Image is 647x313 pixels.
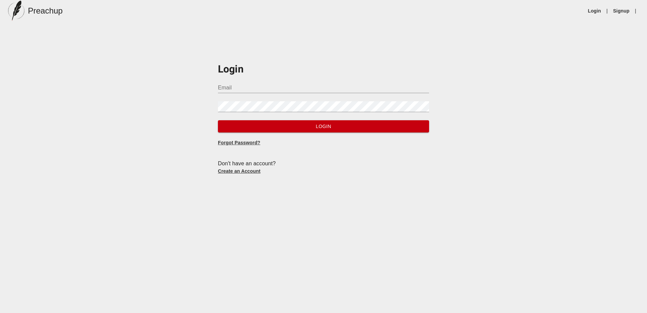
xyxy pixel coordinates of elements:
h3: Login [218,62,429,77]
h5: Preachup [28,5,63,16]
li: | [604,7,610,14]
span: Login [223,122,424,131]
a: Signup [613,7,629,14]
div: Don't have an account? [218,160,429,168]
a: Login [588,7,601,14]
li: | [632,7,639,14]
a: Create an Account [218,168,261,174]
a: Forgot Password? [218,140,260,145]
button: Login [218,120,429,133]
img: preachup-logo.png [8,1,24,21]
